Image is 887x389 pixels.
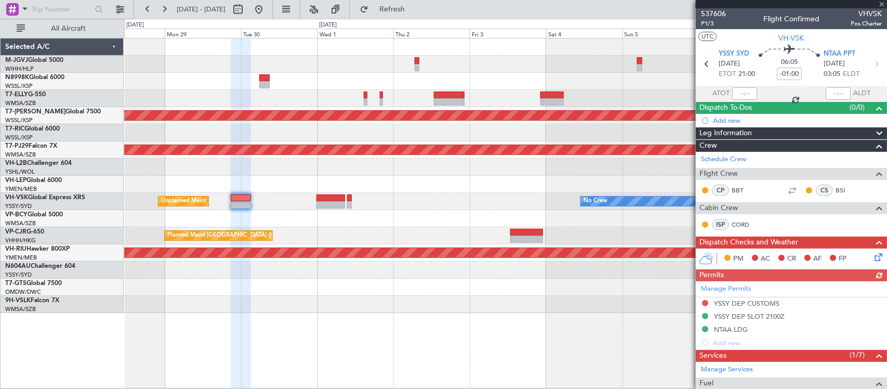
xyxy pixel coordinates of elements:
[712,185,729,196] div: CP
[5,254,37,262] a: YMEN/MEB
[5,212,28,218] span: VP-BCY
[843,69,859,80] span: ELDT
[5,160,27,166] span: VH-L2B
[699,168,738,180] span: Flight Crew
[853,88,870,99] span: ALDT
[779,33,804,44] span: VH-VSK
[850,102,865,113] span: (0/0)
[370,6,414,13] span: Refresh
[851,19,882,28] span: Pos Charter
[5,185,37,193] a: YMEN/MEB
[5,297,59,304] a: 9H-VSLKFalcon 7X
[5,82,33,90] a: WSSL/XSP
[5,219,36,227] a: WMSA/SZB
[712,88,730,99] span: ATOT
[5,74,29,81] span: N8998K
[5,297,31,304] span: 9H-VSLK
[836,186,859,195] a: BSI
[27,25,110,32] span: All Aircraft
[5,168,35,176] a: YSHL/WOL
[839,254,846,264] span: FP
[317,29,394,38] div: Wed 1
[5,109,65,115] span: T7-[PERSON_NAME]
[584,193,607,209] div: No Crew
[167,228,341,243] div: Planned Maint [GEOGRAPHIC_DATA] ([GEOGRAPHIC_DATA] Intl)
[701,19,726,28] span: P1/3
[699,102,752,114] span: Dispatch To-Dos
[699,140,717,152] span: Crew
[5,92,28,98] span: T7-ELLY
[5,229,44,235] a: VP-CJRG-650
[781,57,798,68] span: 06:05
[763,14,819,25] div: Flight Confirmed
[470,29,546,38] div: Fri 3
[5,177,62,184] a: VH-LEPGlobal 6000
[5,134,33,141] a: WSSL/XSP
[732,186,755,195] a: BBT
[699,202,738,214] span: Cabin Crew
[824,49,855,59] span: NTAA PPT
[11,20,113,37] button: All Aircraft
[5,99,36,107] a: WMSA/SZB
[732,220,755,229] a: CORD
[787,254,796,264] span: CR
[5,92,46,98] a: T7-ELLYG-550
[5,305,36,313] a: WMSA/SZB
[5,288,41,296] a: OMDW/DWC
[5,143,57,149] a: T7-PJ29Falcon 7X
[5,237,36,244] a: VHHH/HKG
[126,21,144,30] div: [DATE]
[165,29,241,38] div: Mon 29
[393,29,470,38] div: Thu 2
[355,1,417,18] button: Refresh
[5,194,28,201] span: VH-VSK
[5,246,27,252] span: VH-RIU
[5,116,33,124] a: WSSL/XSP
[712,219,729,230] div: ISP
[5,126,60,132] a: T7-RICGlobal 6000
[701,365,753,375] a: Manage Services
[319,21,337,30] div: [DATE]
[546,29,623,38] div: Sat 4
[738,69,755,80] span: 21:00
[5,151,36,159] a: WMSA/SZB
[5,57,28,63] span: M-JGVJ
[701,8,726,19] span: 537606
[761,254,770,264] span: AC
[5,74,64,81] a: N8998KGlobal 6000
[5,229,27,235] span: VP-CJR
[719,69,736,80] span: ETOT
[5,160,72,166] a: VH-L2BChallenger 604
[5,212,63,218] a: VP-BCYGlobal 5000
[88,29,165,38] div: Sun 28
[5,194,85,201] a: VH-VSKGlobal Express XRS
[5,246,70,252] a: VH-RIUHawker 800XP
[850,349,865,360] span: (1/7)
[719,49,749,59] span: YSSY SYD
[241,29,317,38] div: Tue 30
[5,57,63,63] a: M-JGVJGlobal 5000
[5,65,34,73] a: WIHH/HLP
[5,280,27,287] span: T7-GTS
[161,193,289,209] div: Unplanned Maint Sydney ([PERSON_NAME] Intl)
[701,154,746,165] a: Schedule Crew
[699,350,726,362] span: Services
[623,29,699,38] div: Sun 5
[713,116,882,125] div: Add new
[5,271,32,279] a: YSSY/SYD
[851,8,882,19] span: VHVSK
[719,59,740,69] span: [DATE]
[5,143,29,149] span: T7-PJ29
[5,177,27,184] span: VH-LEP
[5,202,32,210] a: YSSY/SYD
[5,263,75,269] a: N604AUChallenger 604
[824,69,840,80] span: 03:05
[733,254,744,264] span: PM
[5,263,31,269] span: N604AU
[5,280,62,287] a: T7-GTSGlobal 7500
[177,5,226,14] span: [DATE] - [DATE]
[699,127,752,139] span: Leg Information
[32,2,91,17] input: Trip Number
[699,237,798,249] span: Dispatch Checks and Weather
[824,59,845,69] span: [DATE]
